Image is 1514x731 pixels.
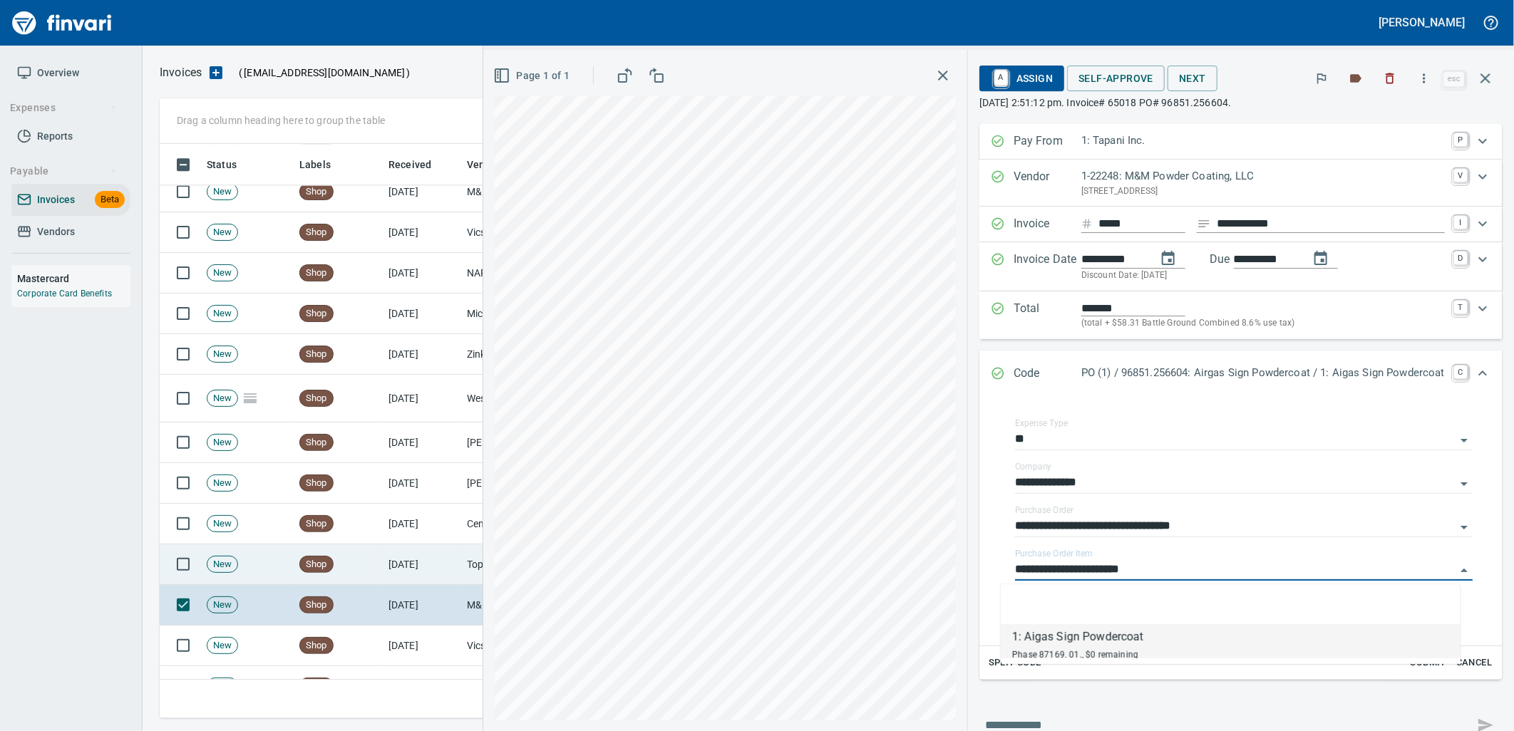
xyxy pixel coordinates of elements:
[17,271,130,286] h6: Mastercard
[1210,251,1277,268] p: Due
[461,626,604,666] td: Vics Auto Supply (1-38319)
[388,156,450,173] span: Received
[1443,71,1465,87] a: esc
[989,655,1041,671] span: Split Code
[1409,63,1440,94] button: More
[383,172,461,212] td: [DATE]
[238,392,262,403] span: Pages Split
[1015,420,1068,428] label: Expense Type
[300,348,333,361] span: Shop
[383,253,461,294] td: [DATE]
[1453,133,1468,147] a: P
[300,558,333,571] span: Shop
[207,266,237,280] span: New
[207,307,237,321] span: New
[1014,300,1081,331] p: Total
[383,544,461,585] td: [DATE]
[11,184,130,216] a: InvoicesBeta
[160,64,202,81] nav: breadcrumb
[207,477,237,490] span: New
[207,156,255,173] span: Status
[979,351,1503,398] div: Expand
[37,64,79,82] span: Overview
[383,463,461,504] td: [DATE]
[1067,66,1165,92] button: Self-Approve
[461,463,604,504] td: [PERSON_NAME] Machinery Co (1-10794)
[1081,168,1445,185] p: 1-22248: M&M Powder Coating, LLC
[1453,365,1468,379] a: C
[461,422,604,463] td: [PERSON_NAME] Machinery Co (1-10794)
[991,66,1053,90] span: Assign
[1453,300,1468,314] a: T
[1015,550,1093,559] label: Purchase Order Item
[1015,507,1074,515] label: Purchase Order
[1374,63,1406,94] button: Discard
[496,67,570,85] span: Page 1 of 1
[207,598,237,612] span: New
[979,124,1503,160] div: Expand
[1440,61,1503,95] span: Close invoice
[383,375,461,422] td: [DATE]
[17,289,112,299] a: Corporate Card Benefits
[461,294,604,334] td: Michelin North America Inc (1-10655)
[1081,185,1445,199] p: [STREET_ADDRESS]
[1151,242,1185,276] button: change date
[979,291,1503,339] div: Expand
[383,422,461,463] td: [DATE]
[207,226,237,239] span: New
[383,212,461,253] td: [DATE]
[979,66,1064,91] button: AAssign
[300,477,333,490] span: Shop
[300,436,333,450] span: Shop
[1014,215,1081,234] p: Invoice
[461,585,604,626] td: M&M Powder Coating, LLC (1-22248)
[202,64,230,81] button: Upload an Invoice
[207,156,237,173] span: Status
[207,517,237,531] span: New
[1014,133,1081,151] p: Pay From
[1081,215,1093,232] svg: Invoice number
[1453,215,1468,229] a: I
[10,99,118,117] span: Expenses
[1306,63,1337,94] button: Flag
[1078,70,1153,88] span: Self-Approve
[9,6,115,40] a: Finvari
[979,95,1503,110] p: [DATE] 2:51:12 pm. Invoice# 65018 PO# 96851.256604.
[242,66,406,80] span: [EMAIL_ADDRESS][DOMAIN_NAME]
[1379,15,1465,30] h5: [PERSON_NAME]
[300,598,333,612] span: Shop
[467,156,532,173] span: Vendor / From
[383,294,461,334] td: [DATE]
[979,242,1503,291] div: Expand
[95,192,125,208] span: Beta
[1453,251,1468,265] a: D
[1340,63,1371,94] button: Labels
[994,70,1008,85] a: A
[1014,365,1081,383] p: Code
[37,191,75,209] span: Invoices
[1014,251,1081,283] p: Invoice Date
[299,156,331,173] span: Labels
[10,162,118,180] span: Payable
[383,585,461,626] td: [DATE]
[979,398,1503,680] div: Expand
[207,348,237,361] span: New
[383,666,461,707] td: [DATE]
[1454,517,1474,537] button: Open
[207,185,237,199] span: New
[467,156,551,173] span: Vendor / From
[383,334,461,375] td: [DATE]
[11,120,130,152] a: Reports
[1455,655,1493,671] span: Cancel
[1168,66,1217,92] button: Next
[11,216,130,248] a: Vendors
[461,544,604,585] td: Topcon Solutions Inc (1-30481)
[1014,168,1081,198] p: Vendor
[490,63,575,89] button: Page 1 of 1
[299,156,349,173] span: Labels
[1081,133,1445,149] p: 1: Tapani Inc.
[300,517,333,531] span: Shop
[461,334,604,375] td: Zinkpower Portland, LLC (1-10397)
[300,266,333,280] span: Shop
[1197,217,1211,231] svg: Invoice description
